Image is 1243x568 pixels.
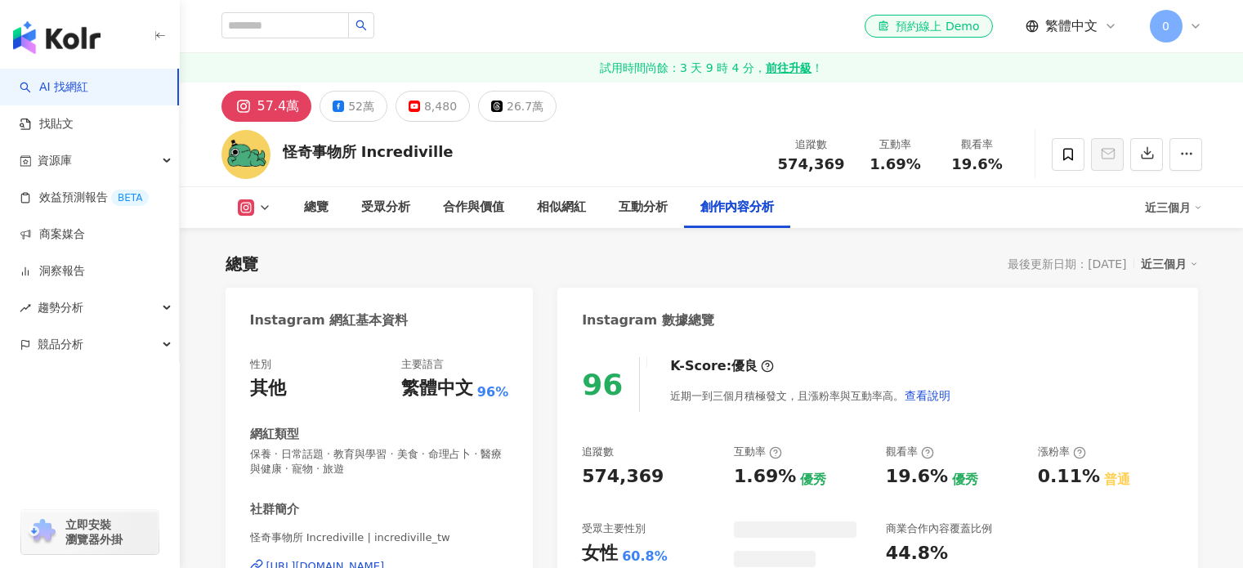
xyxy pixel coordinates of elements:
[20,116,74,132] a: 找貼文
[905,389,950,402] span: 查看說明
[700,198,774,217] div: 創作內容分析
[250,426,299,443] div: 網紅類型
[65,517,123,547] span: 立即安裝 瀏覽器外掛
[670,357,774,375] div: K-Score :
[778,155,845,172] span: 574,369
[1008,257,1126,271] div: 最後更新日期：[DATE]
[20,263,85,280] a: 洞察報告
[670,379,951,412] div: 近期一到三個月積極發文，且漲粉率與互動率高。
[257,95,300,118] div: 57.4萬
[622,548,668,566] div: 60.8%
[320,91,387,122] button: 52萬
[1038,464,1100,490] div: 0.11%
[886,464,948,490] div: 19.6%
[1162,17,1169,35] span: 0
[26,519,58,545] img: chrome extension
[1141,253,1198,275] div: 近三個月
[250,357,271,372] div: 性別
[870,156,920,172] span: 1.69%
[886,541,948,566] div: 44.8%
[13,21,101,54] img: logo
[537,198,586,217] div: 相似網紅
[221,91,312,122] button: 57.4萬
[886,521,992,536] div: 商業合作內容覆蓋比例
[886,445,934,459] div: 觀看率
[401,376,473,401] div: 繁體中文
[865,15,992,38] a: 預約線上 Demo
[38,326,83,363] span: 競品分析
[1045,17,1098,35] span: 繁體中文
[20,302,31,314] span: rise
[180,53,1243,83] a: 試用時間尚餘：3 天 9 時 4 分，前往升級！
[20,79,88,96] a: searchAI 找網紅
[361,198,410,217] div: 受眾分析
[865,136,927,153] div: 互動率
[619,198,668,217] div: 互動分析
[778,136,845,153] div: 追蹤數
[355,20,367,31] span: search
[1145,195,1202,221] div: 近三個月
[283,141,454,162] div: 怪奇事物所 Incrediville
[582,311,714,329] div: Instagram 數據總覽
[1104,471,1130,489] div: 普通
[20,226,85,243] a: 商案媒合
[401,357,444,372] div: 主要語言
[38,289,83,326] span: 趨勢分析
[951,156,1002,172] span: 19.6%
[731,357,758,375] div: 優良
[904,379,951,412] button: 查看說明
[582,368,623,401] div: 96
[21,510,159,554] a: chrome extension立即安裝 瀏覽器外掛
[766,60,812,76] strong: 前往升級
[582,541,618,566] div: 女性
[38,142,72,179] span: 資源庫
[250,447,509,476] span: 保養 · 日常話題 · 教育與學習 · 美食 · 命理占卜 · 醫療與健康 · 寵物 · 旅遊
[250,530,509,545] span: 怪奇事物所 Incrediville | incrediville_tw
[952,471,978,489] div: 優秀
[800,471,826,489] div: 優秀
[1038,445,1086,459] div: 漲粉率
[304,198,329,217] div: 總覽
[582,464,664,490] div: 574,369
[396,91,470,122] button: 8,480
[734,464,796,490] div: 1.69%
[878,18,979,34] div: 預約線上 Demo
[226,253,258,275] div: 總覽
[734,445,782,459] div: 互動率
[582,445,614,459] div: 追蹤數
[221,130,271,179] img: KOL Avatar
[477,383,508,401] span: 96%
[250,501,299,518] div: 社群簡介
[946,136,1008,153] div: 觀看率
[443,198,504,217] div: 合作與價值
[424,95,457,118] div: 8,480
[478,91,557,122] button: 26.7萬
[20,190,149,206] a: 效益預測報告BETA
[348,95,374,118] div: 52萬
[250,311,409,329] div: Instagram 網紅基本資料
[582,521,646,536] div: 受眾主要性別
[250,376,286,401] div: 其他
[507,95,543,118] div: 26.7萬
